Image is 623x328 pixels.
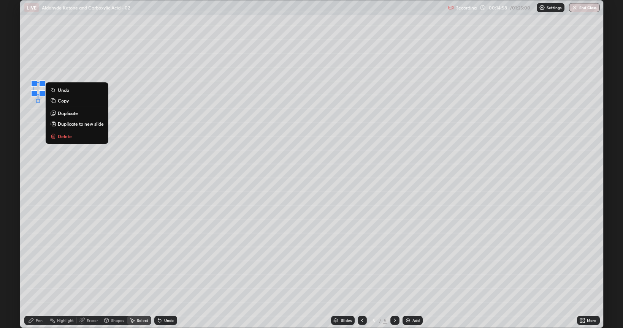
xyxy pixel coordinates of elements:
[58,133,72,139] p: Delete
[383,317,387,324] div: 5
[49,109,105,118] button: Duplicate
[572,5,578,11] img: end-class-cross
[370,318,377,323] div: 5
[137,319,148,322] div: Select
[58,98,69,104] p: Copy
[412,319,420,322] div: Add
[36,319,43,322] div: Pen
[49,132,105,141] button: Delete
[341,319,352,322] div: Slides
[57,319,74,322] div: Highlight
[455,5,477,11] p: Recording
[547,6,561,9] p: Settings
[49,96,105,105] button: Copy
[587,319,596,322] div: More
[539,5,545,11] img: class-settings-icons
[58,87,69,93] p: Undo
[569,3,600,12] button: End Class
[448,5,454,11] img: recording.375f2c34.svg
[405,317,411,323] img: add-slide-button
[49,85,105,95] button: Undo
[87,319,98,322] div: Eraser
[164,319,174,322] div: Undo
[111,319,124,322] div: Shapes
[58,121,104,127] p: Duplicate to new slide
[42,5,130,11] p: Aldehyde Ketone and Carboxylic Acid - 02
[379,318,381,323] div: /
[49,119,105,128] button: Duplicate to new slide
[58,110,78,116] p: Duplicate
[27,5,37,11] p: LIVE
